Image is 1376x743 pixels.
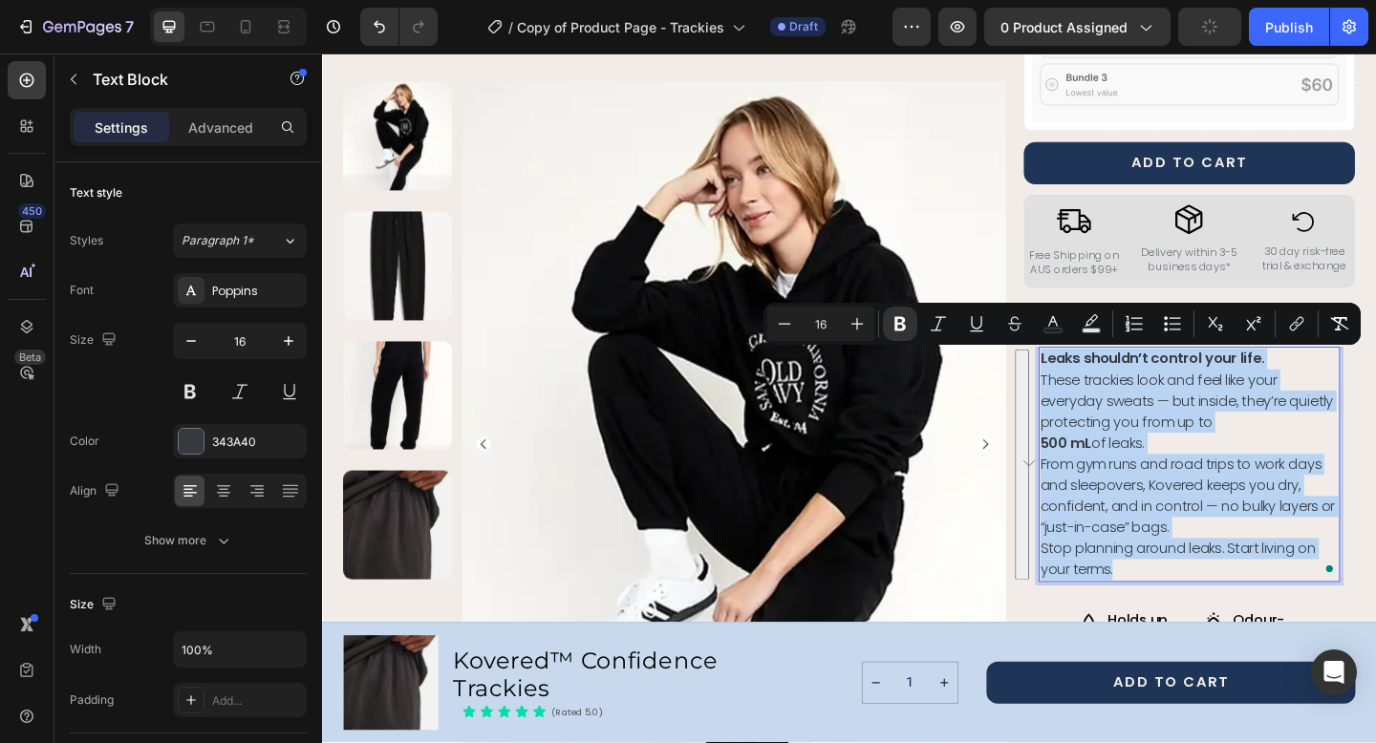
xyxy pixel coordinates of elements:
div: Domain Overview [73,113,171,125]
span: Free Shipping on AUS orders $99+ [769,211,867,243]
p: Holds up to 500mL [855,607,927,647]
div: ADD TO CART [881,110,1006,129]
div: Rich Text Editor. Editing area: main [780,319,1107,575]
div: Open Intercom Messenger [1311,649,1357,695]
span: Copy of Product Page - Trackies [517,17,724,37]
div: Text style [70,184,122,202]
strong: Description [783,286,862,305]
div: 450 [18,203,46,219]
span: Delivery within 3-5 business days* [891,208,996,240]
input: Auto [174,632,306,667]
div: Undo/Redo [360,8,438,46]
div: Rich Text Editor. Editing area: main [780,283,865,308]
input: quantity [616,663,662,707]
div: Add to Cart [860,675,985,694]
button: 0 product assigned [984,8,1171,46]
div: Styles [70,232,103,249]
span: 0 product assigned [1000,17,1128,37]
img: tab_domain_overview_orange.svg [52,111,67,126]
p: (Rated 5.0) [249,711,306,723]
p: Text Block [93,68,255,91]
button: Carousel Back Arrow [168,417,183,433]
div: 343A40 [212,434,302,451]
button: increment [662,663,691,707]
strong: 500 mL [782,413,837,435]
p: Settings [95,117,148,138]
div: Add... [212,692,302,710]
button: Publish [1249,8,1329,46]
div: Domain: [DOMAIN_NAME] [50,50,210,65]
img: gempages_580925231405728264-e542363a-f517-4b1f-b09c-7000489ccd2b.svg [823,605,846,628]
div: Align [70,478,123,504]
div: Poppins [212,283,302,300]
button: decrement [588,663,616,707]
div: Keywords by Traffic [211,113,322,125]
button: 7 [8,8,142,46]
img: website_grey.svg [31,50,46,65]
div: Padding [70,691,114,709]
div: Beta [14,350,46,365]
strong: Leaks shouldn’t control your life. [782,321,1025,343]
div: Font [70,282,94,299]
div: v 4.0.25 [54,31,94,46]
button: Add to Cart [722,662,1124,708]
img: logo_orange.svg [31,31,46,46]
span: / [508,17,513,37]
p: Odour-neutralising charcoal [991,607,1063,687]
button: Paragraph 1* [173,223,307,258]
span: Draft [789,18,818,35]
img: gempages_580925231405728264-a6b4a3e1-fce6-4e11-82e2-cc31b5a670e1.svg [958,605,981,628]
button: Show more [70,523,307,558]
div: Width [70,641,101,658]
img: tab_keywords_by_traffic_grey.svg [190,111,205,126]
span: 30 day risk-free trial & exchange [1023,207,1114,239]
h2: Kovered™ Confidence Trackies [140,645,541,708]
p: of leaks. From gym runs and road trips to work days and sleepovers, Kovered keeps you dry, confid... [782,413,1106,573]
p: These trackies look and feel like your everyday sweats — but inside, they’re quietly protecting y... [782,321,1106,413]
p: 7 [125,15,134,38]
div: Publish [1265,17,1313,37]
div: Size [70,592,120,618]
div: Size [70,328,120,353]
button: Carousel Next Arrow [714,417,729,433]
iframe: To enrich screen reader interactions, please activate Accessibility in Grammarly extension settings [322,53,1376,743]
p: Advanced [188,117,253,138]
span: Paragraph 1* [182,232,254,249]
div: Editor contextual toolbar [763,303,1361,345]
div: Color [70,433,99,450]
div: Show more [144,531,233,550]
button: ADD TO CART [763,96,1124,142]
img: gempages_580925231405728264-dbfa464e-ddb8-4a05-a449-f082e12cad63.svg [799,162,837,202]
